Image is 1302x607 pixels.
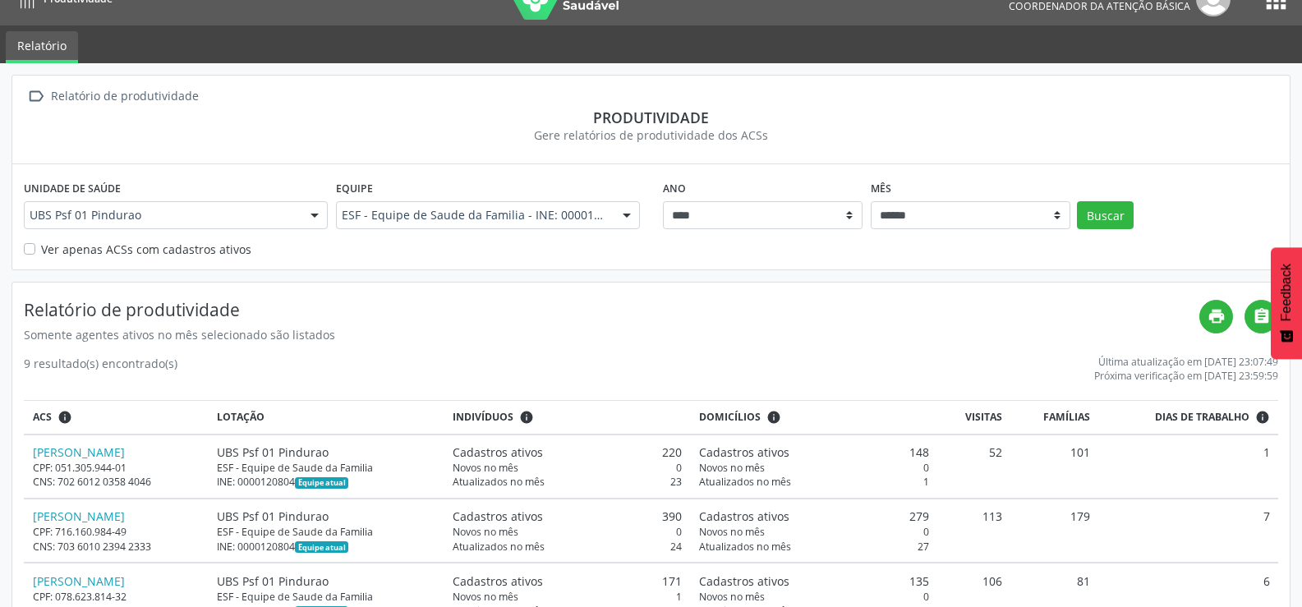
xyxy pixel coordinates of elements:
div: Produtividade [24,108,1278,126]
div: 171 [453,573,683,590]
td: 101 [1011,435,1098,499]
div: 23 [453,475,683,489]
div: Última atualização em [DATE] 23:07:49 [1094,355,1278,369]
span: Cadastros ativos [453,444,543,461]
div: ESF - Equipe de Saude da Familia [217,525,435,539]
span: Esta é a equipe atual deste Agente [295,541,348,553]
div: INE: 0000120804 [217,540,435,554]
span: Dias de trabalho [1155,410,1249,425]
span: Cadastros ativos [453,508,543,525]
div: 390 [453,508,683,525]
div: CNS: 702 6012 0358 4046 [33,475,200,489]
i: <div class="text-left"> <div> <strong>Cadastros ativos:</strong> Cadastros que estão vinculados a... [519,410,534,425]
span: Novos no mês [453,590,518,604]
div: Próxima verificação em [DATE] 23:59:59 [1094,369,1278,383]
div: INE: 0000120804 [217,475,435,489]
span: Novos no mês [699,525,765,539]
span: Domicílios [699,410,761,425]
div: 135 [699,573,929,590]
div: ESF - Equipe de Saude da Familia [217,590,435,604]
span: ESF - Equipe de Saude da Familia - INE: 0000120804 [342,207,606,223]
span: Atualizados no mês [453,540,545,554]
span: Novos no mês [453,525,518,539]
span: Novos no mês [453,461,518,475]
div: 220 [453,444,683,461]
label: Ver apenas ACSs com cadastros ativos [41,241,251,258]
a: [PERSON_NAME] [33,444,125,460]
i: <div class="text-left"> <div> <strong>Cadastros ativos:</strong> Cadastros que estão vinculados a... [766,410,781,425]
div: CNS: 703 6010 2394 2333 [33,540,200,554]
a:  [1244,300,1278,333]
span: UBS Psf 01 Pindurao [30,207,294,223]
div: ESF - Equipe de Saude da Familia [217,461,435,475]
div: UBS Psf 01 Pindurao [217,573,435,590]
label: Equipe [336,176,373,201]
div: 0 [699,461,929,475]
span: Atualizados no mês [699,475,791,489]
div: 0 [699,525,929,539]
i: ACSs que estiveram vinculados a uma UBS neste período, mesmo sem produtividade. [58,410,72,425]
td: 113 [937,499,1011,563]
td: 52 [937,435,1011,499]
td: 7 [1098,499,1278,563]
a:  Relatório de produtividade [24,85,201,108]
a: Relatório [6,31,78,63]
div: CPF: 051.305.944-01 [33,461,200,475]
a: print [1199,300,1233,333]
h4: Relatório de produtividade [24,300,1199,320]
td: 1 [1098,435,1278,499]
a: [PERSON_NAME] [33,508,125,524]
i:  [1253,307,1271,325]
div: 24 [453,540,683,554]
label: Mês [871,176,891,201]
div: 1 [453,590,683,604]
span: Cadastros ativos [453,573,543,590]
div: Somente agentes ativos no mês selecionado são listados [24,326,1199,343]
div: CPF: 078.623.814-32 [33,590,200,604]
div: 0 [453,525,683,539]
label: Ano [663,176,686,201]
span: Cadastros ativos [699,573,789,590]
th: Lotação [208,401,444,435]
div: Gere relatórios de produtividade dos ACSs [24,126,1278,144]
td: 179 [1011,499,1098,563]
div: UBS Psf 01 Pindurao [217,508,435,525]
span: ACS [33,410,52,425]
div: 279 [699,508,929,525]
label: Unidade de saúde [24,176,121,201]
th: Famílias [1011,401,1098,435]
span: Feedback [1279,264,1294,321]
i:  [24,85,48,108]
span: Esta é a equipe atual deste Agente [295,477,348,489]
span: Cadastros ativos [699,444,789,461]
i: Dias em que o(a) ACS fez pelo menos uma visita, ou ficha de cadastro individual ou cadastro domic... [1255,410,1270,425]
a: [PERSON_NAME] [33,573,125,589]
span: Novos no mês [699,590,765,604]
div: 0 [699,590,929,604]
th: Visitas [937,401,1011,435]
span: Atualizados no mês [453,475,545,489]
div: CPF: 716.160.984-49 [33,525,200,539]
span: Cadastros ativos [699,508,789,525]
span: Indivíduos [453,410,513,425]
i: print [1208,307,1226,325]
button: Feedback - Mostrar pesquisa [1271,247,1302,359]
div: 9 resultado(s) encontrado(s) [24,355,177,383]
div: UBS Psf 01 Pindurao [217,444,435,461]
div: 148 [699,444,929,461]
div: 1 [699,475,929,489]
div: 0 [453,461,683,475]
span: Novos no mês [699,461,765,475]
div: 27 [699,540,929,554]
div: Relatório de produtividade [48,85,201,108]
button: Buscar [1077,201,1134,229]
span: Atualizados no mês [699,540,791,554]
